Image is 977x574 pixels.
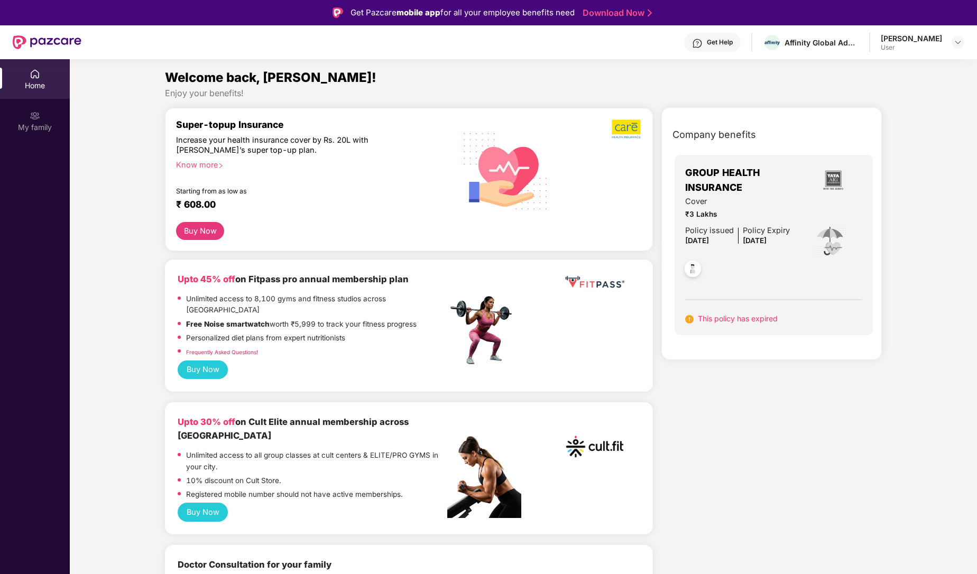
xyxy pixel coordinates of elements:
strong: Free Noise smartwatch [186,320,270,328]
img: svg+xml;base64,PHN2ZyBpZD0iSG9tZSIgeG1sbnM9Imh0dHA6Ly93d3cudzMub3JnLzIwMDAvc3ZnIiB3aWR0aD0iMjAiIG... [30,69,40,79]
a: Frequently Asked Questions! [186,349,258,355]
img: cult.png [563,415,626,478]
div: Know more [176,160,441,167]
button: Buy Now [178,503,228,522]
div: Policy Expiry [743,225,790,237]
img: fpp.png [447,293,521,367]
img: svg+xml;base64,PHN2ZyB4bWxucz0iaHR0cDovL3d3dy53My5vcmcvMjAwMC9zdmciIHdpZHRoPSI0OC45NDMiIGhlaWdodD... [680,257,706,283]
div: Get Help [707,38,733,47]
img: pc2.png [447,436,521,518]
b: Upto 45% off [178,274,235,284]
div: Get Pazcare for all your employee benefits need [351,6,575,19]
span: Company benefits [672,127,756,142]
img: svg+xml;base64,PHN2ZyB4bWxucz0iaHR0cDovL3d3dy53My5vcmcvMjAwMC9zdmciIHdpZHRoPSIxNiIgaGVpZ2h0PSIxNi... [685,315,694,323]
b: Doctor Consultation for your family [178,559,331,570]
span: right [218,163,224,169]
img: Logo [333,7,343,18]
span: Welcome back, [PERSON_NAME]! [165,70,376,85]
b: on Cult Elite annual membership across [GEOGRAPHIC_DATA] [178,416,409,441]
img: b5dec4f62d2307b9de63beb79f102df3.png [612,119,642,139]
span: ₹3 Lakhs [685,209,790,220]
p: 10% discount on Cult Store. [186,475,281,486]
img: Stroke [648,7,652,18]
span: [DATE] [743,236,767,245]
img: svg+xml;base64,PHN2ZyB3aWR0aD0iMjAiIGhlaWdodD0iMjAiIHZpZXdCb3g9IjAgMCAyMCAyMCIgZmlsbD0ibm9uZSIgeG... [30,110,40,121]
img: New Pazcare Logo [13,35,81,49]
img: affinity.png [764,41,780,45]
img: svg+xml;base64,PHN2ZyBpZD0iRHJvcGRvd24tMzJ4MzIiIHhtbG5zPSJodHRwOi8vd3d3LnczLm9yZy8yMDAwL3N2ZyIgd2... [954,38,962,47]
div: Policy issued [685,225,734,237]
p: Personalized diet plans from expert nutritionists [186,332,345,344]
div: Super-topup Insurance [176,119,447,130]
div: Affinity Global Advertising Private Limited [785,38,859,48]
p: Unlimited access to 8,100 gyms and fitness studios across [GEOGRAPHIC_DATA] [186,293,447,316]
div: Starting from as low as [176,187,402,195]
a: Download Now [583,7,649,18]
span: [DATE] [685,236,709,245]
img: insurerLogo [819,166,847,195]
span: This policy has expired [698,314,778,323]
span: GROUP HEALTH INSURANCE [685,165,805,196]
span: Cover [685,196,790,208]
div: [PERSON_NAME] [881,33,942,43]
button: Buy Now [178,360,228,379]
div: User [881,43,942,52]
p: Unlimited access to all group classes at cult centers & ELITE/PRO GYMS in your city. [186,450,447,473]
div: ₹ 608.00 [176,199,437,211]
b: on Fitpass pro annual membership plan [178,274,409,284]
img: icon [813,224,847,258]
p: Registered mobile number should not have active memberships. [186,489,403,500]
button: Buy Now [176,222,224,240]
img: svg+xml;base64,PHN2ZyB4bWxucz0iaHR0cDovL3d3dy53My5vcmcvMjAwMC9zdmciIHhtbG5zOnhsaW5rPSJodHRwOi8vd3... [455,119,556,221]
div: Enjoy your benefits! [165,88,881,99]
p: worth ₹5,999 to track your fitness progress [186,319,417,330]
img: svg+xml;base64,PHN2ZyBpZD0iSGVscC0zMngzMiIgeG1sbnM9Imh0dHA6Ly93d3cudzMub3JnLzIwMDAvc3ZnIiB3aWR0aD... [692,38,703,49]
b: Upto 30% off [178,416,235,427]
strong: mobile app [397,7,440,17]
img: fppp.png [563,272,626,292]
div: Increase your health insurance cover by Rs. 20L with [PERSON_NAME]’s super top-up plan. [176,135,402,155]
